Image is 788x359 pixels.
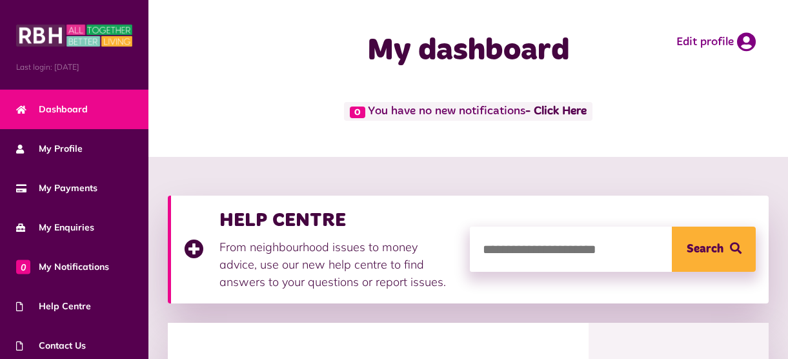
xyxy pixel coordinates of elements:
[16,260,109,274] span: My Notifications
[16,23,132,48] img: MyRBH
[219,209,457,232] h3: HELP CENTRE
[676,32,756,52] a: Edit profile
[16,61,132,73] span: Last login: [DATE]
[16,339,86,353] span: Contact Us
[16,103,88,116] span: Dashboard
[350,107,365,118] span: 0
[16,260,30,274] span: 0
[672,227,756,272] button: Search
[16,142,83,156] span: My Profile
[344,102,592,121] span: You have no new notifications
[16,300,91,313] span: Help Centre
[525,106,587,118] a: - Click Here
[16,181,97,195] span: My Payments
[219,238,457,291] p: From neighbourhood issues to money advice, use our new help centre to find answers to your questi...
[16,221,94,234] span: My Enquiries
[687,227,723,272] span: Search
[321,32,616,70] h1: My dashboard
